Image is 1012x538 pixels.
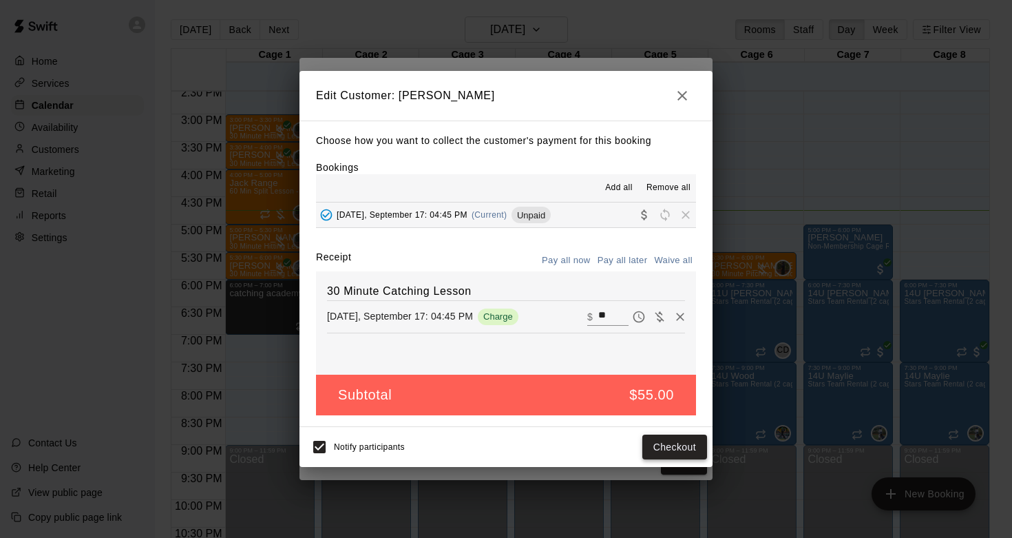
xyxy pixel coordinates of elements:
[634,209,655,220] span: Collect payment
[587,310,593,324] p: $
[316,205,337,225] button: Added - Collect Payment
[338,386,392,404] h5: Subtotal
[651,250,696,271] button: Waive all
[316,250,351,271] label: Receipt
[512,210,551,220] span: Unpaid
[641,177,696,199] button: Remove all
[337,210,467,220] span: [DATE], September 17: 04:45 PM
[594,250,651,271] button: Pay all later
[649,310,670,322] span: Waive payment
[316,162,359,173] label: Bookings
[478,311,518,322] span: Charge
[299,71,713,121] h2: Edit Customer: [PERSON_NAME]
[538,250,594,271] button: Pay all now
[316,203,696,228] button: Added - Collect Payment[DATE], September 17: 04:45 PM(Current)UnpaidCollect paymentRescheduleRemove
[646,181,691,195] span: Remove all
[629,310,649,322] span: Pay later
[472,210,507,220] span: (Current)
[327,309,473,323] p: [DATE], September 17: 04:45 PM
[629,386,674,404] h5: $55.00
[655,209,675,220] span: Reschedule
[642,435,707,460] button: Checkout
[670,307,691,327] button: Remove
[675,209,696,220] span: Remove
[316,132,696,149] p: Choose how you want to collect the customer's payment for this booking
[334,442,405,452] span: Notify participants
[597,177,641,199] button: Add all
[605,181,633,195] span: Add all
[327,282,685,300] h6: 30 Minute Catching Lesson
